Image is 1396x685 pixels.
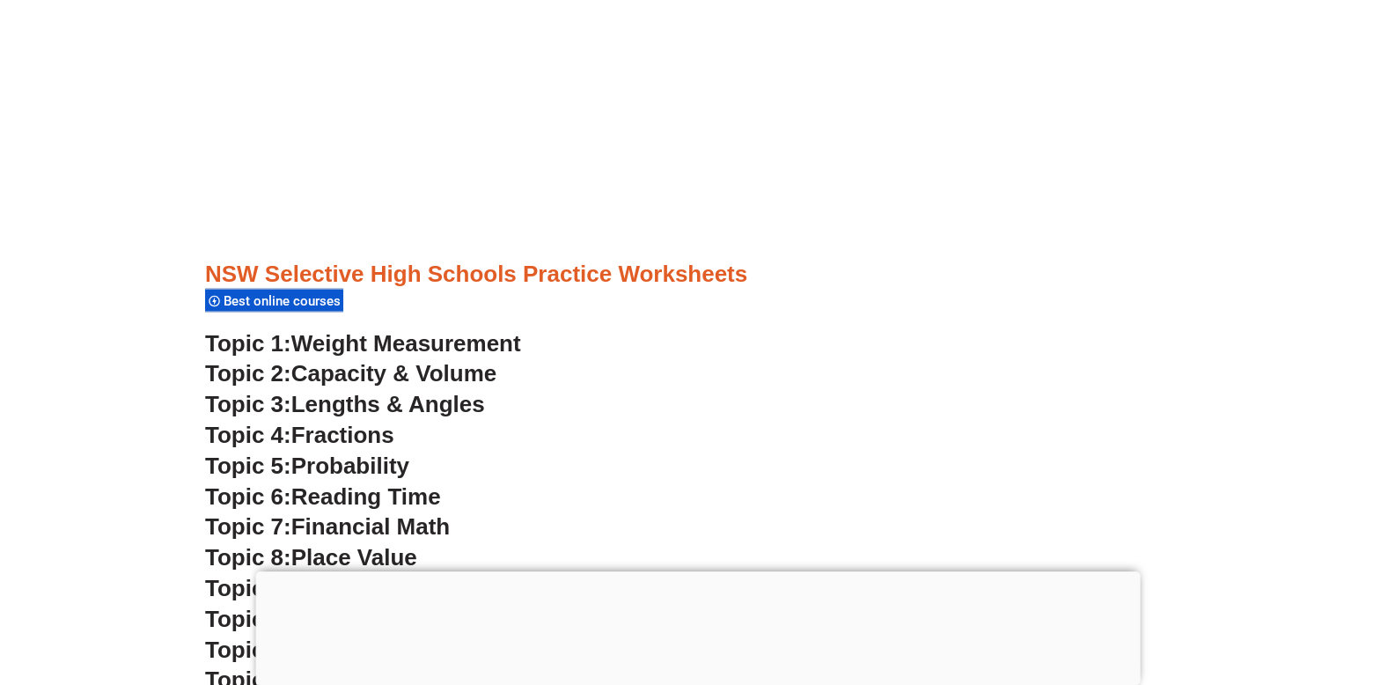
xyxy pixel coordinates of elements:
[205,422,291,448] span: Topic 4:
[205,606,602,632] a: Topic 10:Pattern & Missing Numbers
[205,637,304,663] span: Topic 11:
[205,483,441,510] a: Topic 6:Reading Time
[205,391,485,417] a: Topic 3:Lengths & Angles
[291,360,496,387] span: Capacity & Volume
[205,391,291,417] span: Topic 3:
[205,422,394,448] a: Topic 4:Fractions
[256,571,1141,681] iframe: Advertisement
[205,575,291,601] span: Topic 9:
[205,513,291,540] span: Topic 7:
[205,360,496,387] a: Topic 2:Capacity & Volume
[205,544,291,571] span: Topic 8:
[205,575,472,601] a: Topic 9:Data & Graphing
[224,293,346,309] span: Best online courses
[291,513,450,540] span: Financial Math
[205,483,291,510] span: Topic 6:
[205,289,343,313] div: Best online courses
[291,544,417,571] span: Place Value
[205,513,450,540] a: Topic 7:Financial Math
[291,483,441,510] span: Reading Time
[205,330,521,357] a: Topic 1:Weight Measurement
[205,637,496,663] a: Topic 11:Line of Symmetry
[291,422,394,448] span: Fractions
[205,360,291,387] span: Topic 2:
[205,544,417,571] a: Topic 8:Place Value
[205,453,291,479] span: Topic 5:
[291,453,409,479] span: Probability
[291,330,521,357] span: Weight Measurement
[205,453,409,479] a: Topic 5:Probability
[205,606,304,632] span: Topic 10:
[291,391,485,417] span: Lengths & Angles
[205,260,1191,290] h3: NSW Selective High Schools Practice Worksheets
[1103,487,1396,685] iframe: Chat Widget
[205,330,291,357] span: Topic 1:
